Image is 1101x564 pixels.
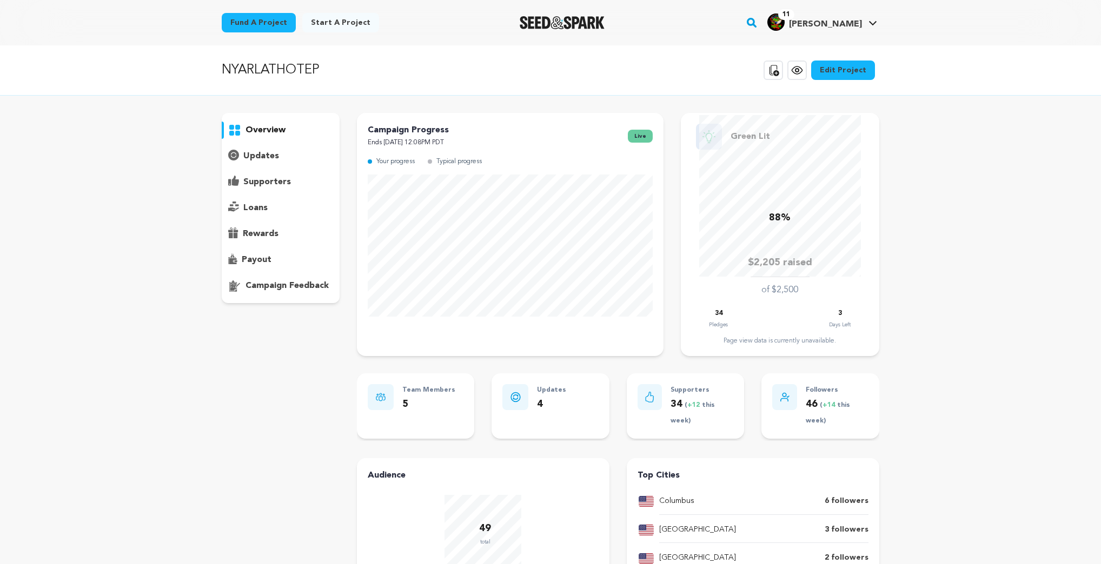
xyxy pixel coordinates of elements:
[402,397,455,412] p: 5
[302,13,379,32] a: Start a project
[671,397,733,428] p: 34
[671,384,733,397] p: Supporters
[692,337,868,345] div: Page view data is currently unavailable.
[537,384,566,397] p: Updates
[246,124,286,137] p: overview
[638,469,868,482] h4: Top Cities
[222,225,340,243] button: rewards
[838,307,842,320] p: 3
[243,227,278,240] p: rewards
[765,11,879,34] span: Kermet K.'s Profile
[479,521,491,536] p: 49
[628,130,653,143] span: live
[368,137,449,149] p: Ends [DATE] 12:08PM PDT
[520,16,605,29] img: Seed&Spark Logo Dark Mode
[222,277,340,294] button: campaign feedback
[242,253,271,266] p: payout
[222,147,340,165] button: updates
[715,307,722,320] p: 34
[709,319,728,330] p: Pledges
[671,402,715,424] span: ( this week)
[761,284,798,297] p: of $2,500
[222,173,340,191] button: supporters
[765,11,879,31] a: Kermet K.'s Profile
[243,150,279,163] p: updates
[222,122,340,139] button: overview
[806,402,850,424] span: ( this week)
[767,14,785,31] img: 95bb94b78b941d48.png
[243,176,291,189] p: supporters
[789,20,862,29] span: [PERSON_NAME]
[520,16,605,29] a: Seed&Spark Homepage
[825,495,868,508] p: 6 followers
[402,384,455,397] p: Team Members
[537,397,566,412] p: 4
[687,402,702,408] span: +12
[825,523,868,536] p: 3 followers
[767,14,862,31] div: Kermet K.'s Profile
[222,13,296,32] a: Fund a project
[222,199,340,217] button: loans
[829,319,851,330] p: Days Left
[806,384,868,397] p: Followers
[659,495,694,508] p: Columbus
[811,61,875,80] a: Edit Project
[806,397,868,428] p: 46
[243,202,268,214] p: loans
[222,251,340,268] button: payout
[659,523,736,536] p: [GEOGRAPHIC_DATA]
[778,9,794,20] span: 11
[823,402,837,408] span: +14
[479,536,491,547] p: total
[436,156,482,168] p: Typical progress
[368,469,599,482] h4: Audience
[368,124,449,137] p: Campaign Progress
[222,61,320,80] p: NYARLATHOTEP
[769,210,791,226] p: 88%
[246,279,329,292] p: campaign feedback
[376,156,415,168] p: Your progress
